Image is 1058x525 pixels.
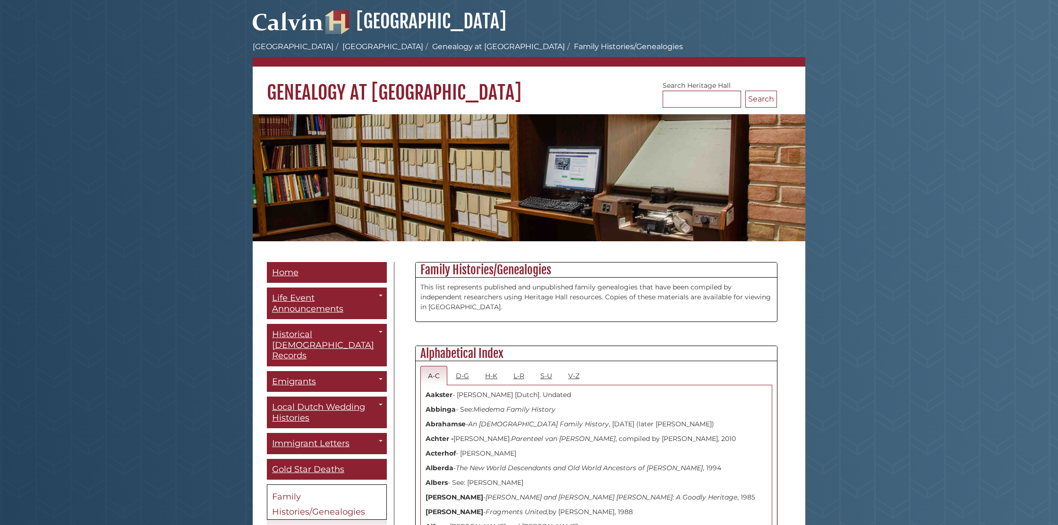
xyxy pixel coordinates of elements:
[272,402,365,423] span: Local Dutch Wedding Histories
[272,267,299,278] span: Home
[426,449,456,457] strong: Acterhof
[267,262,387,283] a: Home
[416,262,777,278] h2: Family Histories/Genealogies
[426,508,483,516] strong: [PERSON_NAME]
[253,41,805,67] nav: breadcrumb
[506,366,532,385] a: L-R
[745,91,777,108] button: Search
[267,397,387,428] a: Local Dutch Wedding Histories
[272,376,316,387] span: Emigrants
[426,507,767,517] p: - by [PERSON_NAME], 1988
[533,366,560,385] a: S-U
[416,346,777,361] h2: Alphabetical Index
[272,329,374,361] span: Historical [DEMOGRAPHIC_DATA] Records
[426,493,483,501] strong: [PERSON_NAME]
[267,433,387,454] a: Immigrant Letters
[272,438,350,449] span: Immigrant Letters
[561,366,587,385] a: V-Z
[267,459,387,480] a: Gold Star Deaths
[565,41,683,52] li: Family Histories/Genealogies
[486,508,548,516] i: Fragments United,
[267,371,387,392] a: Emigrants
[426,464,453,472] strong: Alberda
[342,42,423,51] a: [GEOGRAPHIC_DATA]
[272,293,343,314] span: Life Event Announcements
[426,390,767,400] p: - [PERSON_NAME] [Dutch]. Undated
[473,405,555,414] i: Miedema Family History
[486,493,737,501] i: [PERSON_NAME] and [PERSON_NAME] [PERSON_NAME]: A Goodly Heritage
[426,390,452,399] strong: Aakster
[426,478,767,488] p: - See: [PERSON_NAME]
[426,419,767,429] p: - , [DATE] (later [PERSON_NAME])
[478,366,505,385] a: H-K
[426,463,767,473] p: - , 1994
[272,491,365,517] span: Family Histories/Genealogies
[420,366,447,385] a: A-C
[267,324,387,366] a: Historical [DEMOGRAPHIC_DATA] Records
[325,10,349,34] img: Hekman Library Logo
[325,9,506,33] a: [GEOGRAPHIC_DATA]
[426,434,767,444] p: [PERSON_NAME]. , compiled by [PERSON_NAME], 2010
[468,420,609,428] i: An [DEMOGRAPHIC_DATA] Family History
[426,405,456,414] strong: Abbinga
[253,8,324,34] img: Calvin
[267,484,387,520] a: Family Histories/Genealogies
[253,67,805,104] h1: Genealogy at [GEOGRAPHIC_DATA]
[426,478,448,487] strong: Albers
[448,366,477,385] a: D-G
[426,420,466,428] strong: Abrahamse
[272,464,344,474] span: Gold Star Deaths
[426,434,453,443] strong: Achter -
[426,449,767,458] p: - [PERSON_NAME]
[420,282,772,312] p: This list represents published and unpublished family genealogies that have been compiled by inde...
[426,405,767,415] p: - See:
[267,288,387,319] a: Life Event Announcements
[426,492,767,502] p: - , 1985
[456,464,703,472] i: The New World Descendants and Old World Ancestors of [PERSON_NAME]
[253,22,324,30] a: Calvin University
[511,434,615,443] i: Parenteel van [PERSON_NAME]
[432,42,565,51] a: Genealogy at [GEOGRAPHIC_DATA]
[253,42,333,51] a: [GEOGRAPHIC_DATA]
